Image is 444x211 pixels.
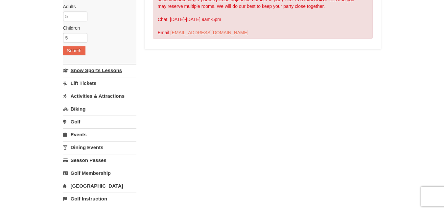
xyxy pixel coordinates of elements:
[63,3,131,10] label: Adults
[63,116,136,128] a: Golf
[63,46,85,55] button: Search
[63,103,136,115] a: Biking
[63,180,136,192] a: [GEOGRAPHIC_DATA]
[63,128,136,141] a: Events
[171,30,248,35] a: [EMAIL_ADDRESS][DOMAIN_NAME]
[63,25,131,31] label: Children
[63,64,136,76] a: Snow Sports Lessons
[63,90,136,102] a: Activities & Attractions
[63,141,136,153] a: Dining Events
[63,167,136,179] a: Golf Membership
[63,154,136,166] a: Season Passes
[63,77,136,89] a: Lift Tickets
[63,193,136,205] a: Golf Instruction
